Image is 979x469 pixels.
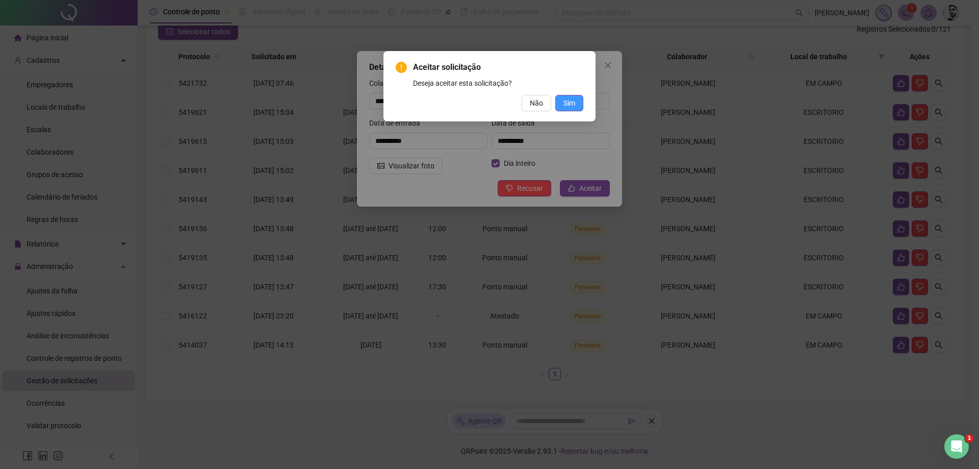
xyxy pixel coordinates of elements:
span: Não [530,97,543,109]
span: Aceitar solicitação [413,61,583,73]
span: 1 [965,434,973,442]
button: Sim [555,95,583,111]
button: Não [522,95,551,111]
div: Deseja aceitar esta solicitação? [413,78,583,89]
iframe: Intercom live chat [944,434,969,459]
span: Sim [563,97,575,109]
span: exclamation-circle [396,62,407,73]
